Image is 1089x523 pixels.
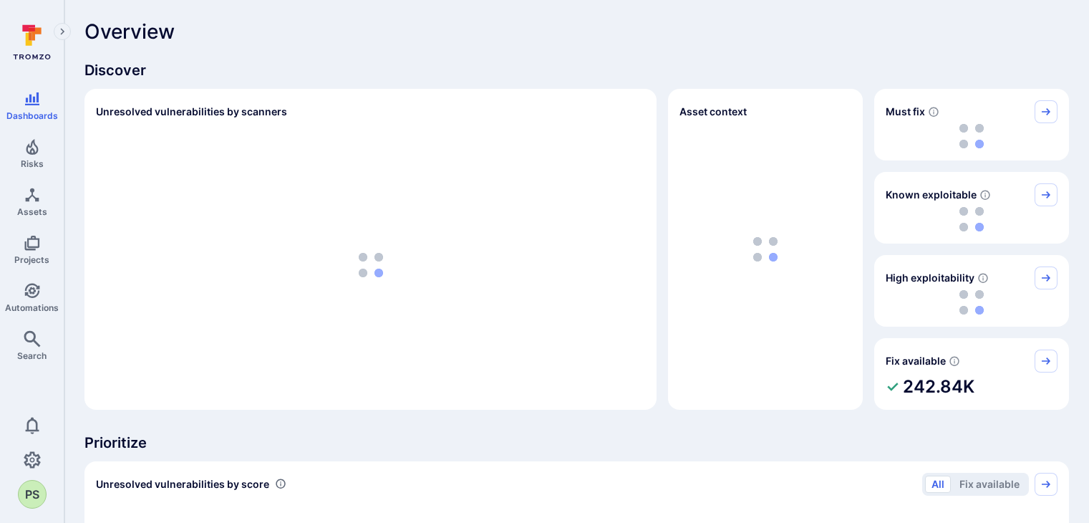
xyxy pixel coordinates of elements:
[679,105,747,119] span: Asset context
[886,123,1057,149] div: loading spinner
[359,253,383,277] img: Loading...
[84,60,1069,80] span: Discover
[874,172,1069,244] div: Known exploitable
[874,89,1069,160] div: Must fix
[959,207,984,231] img: Loading...
[979,189,991,201] svg: Confirmed exploitable by KEV
[886,354,946,368] span: Fix available
[949,355,960,367] svg: Vulnerabilities with fix available
[5,302,59,313] span: Automations
[96,132,645,398] div: loading spinner
[96,105,287,119] h2: Unresolved vulnerabilities by scanners
[959,290,984,315] img: Loading...
[977,272,989,284] svg: EPSS score ≥ 0.7
[886,105,925,119] span: Must fix
[275,476,286,491] div: Number of vulnerabilities in status 'Open' 'Triaged' and 'In process' grouped by score
[959,124,984,148] img: Loading...
[17,206,47,217] span: Assets
[928,106,939,117] svg: Risk score >=40 , missed SLA
[21,158,44,169] span: Risks
[886,206,1057,232] div: loading spinner
[17,350,47,361] span: Search
[953,476,1026,493] button: Fix available
[874,338,1069,410] div: Fix available
[54,23,71,40] button: Expand navigation menu
[903,373,974,401] h2: 242.84K
[6,110,58,121] span: Dashboards
[886,271,974,285] span: High exploitability
[96,477,269,491] span: Unresolved vulnerabilities by score
[18,480,47,509] button: PS
[84,433,1069,453] span: Prioritize
[886,289,1057,315] div: loading spinner
[886,188,977,202] span: Known exploitable
[57,26,67,38] i: Expand navigation menu
[874,255,1069,327] div: High exploitability
[14,254,49,265] span: Projects
[84,20,175,43] span: Overview
[925,476,951,493] button: All
[18,480,47,509] div: Prashnth Sankaran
